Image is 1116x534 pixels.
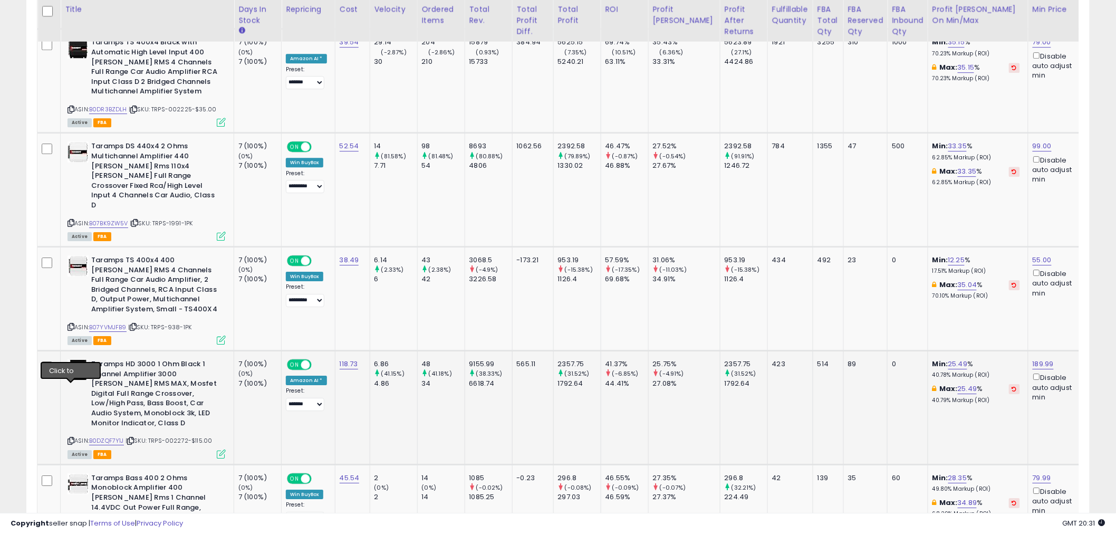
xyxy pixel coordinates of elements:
div: Min Price [1033,4,1087,15]
div: 7 (100%) [238,161,281,170]
a: 12.25 [948,255,965,265]
div: 7 (100%) [238,274,281,284]
a: B07YVMJFB9 [89,323,127,332]
a: 28.35 [948,473,967,483]
span: | SKU: TRPS-002225-$35.00 [129,105,216,113]
div: ASIN: [68,141,226,240]
div: 7 (100%) [238,57,281,66]
div: 7.71 [374,161,417,170]
small: (-0.09%) [612,483,639,492]
div: 4806 [469,161,512,170]
div: 47 [848,141,880,151]
small: (-0.07%) [660,483,686,492]
div: % [932,255,1020,275]
img: 41uuLofdIyL._SL40_.jpg [68,473,89,494]
div: % [932,359,1020,379]
div: 423 [772,359,805,369]
div: 2357.75 [725,359,767,369]
a: 99.00 [1033,141,1052,151]
small: (-0.02%) [476,483,503,492]
div: 7 (100%) [238,255,281,265]
div: 63.11% [605,57,648,66]
small: (0%) [374,483,389,492]
small: (-0.54%) [660,152,686,160]
a: 38.49 [340,255,359,265]
div: Disable auto adjust min [1033,154,1083,185]
div: 48 [422,359,465,369]
div: FBA Total Qty [817,4,839,37]
small: (91.91%) [732,152,755,160]
div: 54 [422,161,465,170]
div: 1085.25 [469,492,512,502]
b: Taramps TS 400x4 400 [PERSON_NAME] RMS 4 Channels Full Range Car Audio Amplifier, 2 Bridged Chann... [91,255,219,317]
div: 384.94 [517,37,545,47]
p: 70.23% Markup (ROI) [932,75,1020,82]
small: (6.36%) [660,48,684,56]
p: 62.85% Markup (ROI) [932,179,1020,186]
div: 500 [892,141,920,151]
div: Total Profit [558,4,597,26]
p: 62.85% Markup (ROI) [932,154,1020,161]
div: ASIN: [68,255,226,344]
div: 1792.64 [558,379,601,388]
span: | SKU: TRPS-938-1PK [128,323,191,331]
div: 1792.64 [725,379,767,388]
div: % [932,384,1020,404]
span: All listings currently available for purchase on Amazon [68,118,92,127]
div: % [932,63,1020,82]
div: 1085 [469,473,512,483]
a: 25.49 [948,359,968,369]
div: 60 [892,473,920,483]
small: (-11.03%) [660,265,687,274]
span: ON [288,474,301,483]
div: 2392.58 [558,141,601,151]
div: % [932,473,1020,493]
div: 1921 [772,37,805,47]
small: (0%) [238,48,253,56]
div: 15733 [469,57,512,66]
span: FBA [93,118,111,127]
small: (-15.38%) [732,265,759,274]
div: Win BuyBox [286,272,323,281]
b: Taramps TS 400x4 Black with Automatic High Level Input 400 [PERSON_NAME] RMS 4 Channels Full Rang... [91,37,219,99]
div: Amazon AI * [286,376,327,385]
div: Disable auto adjust min [1033,268,1083,298]
a: 118.73 [340,359,358,369]
div: 3068.5 [469,255,512,265]
div: 953.19 [558,255,601,265]
div: 4.86 [374,379,417,388]
div: 46.47% [605,141,648,151]
div: 310 [848,37,880,47]
div: 89 [848,359,880,369]
img: 41ajmb23rsL._SL40_.jpg [68,255,89,276]
a: 79.99 [1033,473,1051,483]
div: Fulfillable Quantity [772,4,809,26]
div: Preset: [286,283,327,307]
b: Max: [939,62,958,72]
small: (81.58%) [381,152,406,160]
div: 1126.4 [558,274,601,284]
div: 5623.89 [725,37,767,47]
small: (-4.91%) [660,369,684,378]
p: 70.23% Markup (ROI) [932,50,1020,58]
div: 1062.56 [517,141,545,151]
div: Velocity [374,4,413,15]
div: 98 [422,141,465,151]
a: Privacy Policy [137,518,183,528]
b: Taramps DS 440x4 2 Ohms Multichannel Amplifier 440 [PERSON_NAME] Rms 110x4 [PERSON_NAME] Full Ran... [91,141,219,213]
b: Max: [939,166,958,176]
div: 434 [772,255,805,265]
div: 44.41% [605,379,648,388]
a: 55.00 [1033,255,1052,265]
span: 2025-08-12 20:31 GMT [1063,518,1105,528]
span: OFF [310,142,327,151]
span: OFF [310,256,327,265]
div: ROI [605,4,644,15]
small: (31.52%) [732,369,756,378]
div: 3255 [817,37,835,47]
div: Total Rev. [469,4,508,26]
div: Preset: [286,501,327,525]
span: | SKU: TRPS-002272-$115.00 [126,436,212,445]
div: Amazon AI * [286,54,327,63]
span: OFF [310,474,327,483]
